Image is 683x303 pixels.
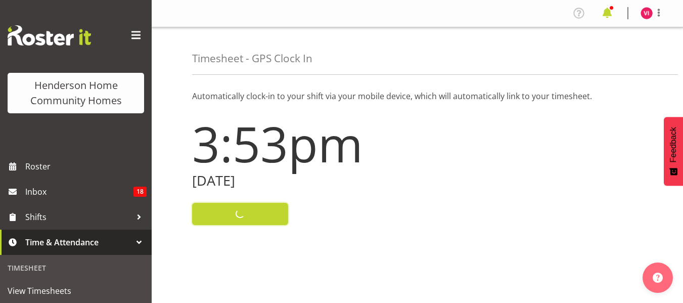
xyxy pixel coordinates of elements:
[18,78,134,108] div: Henderson Home Community Homes
[192,53,312,64] h4: Timesheet - GPS Clock In
[192,173,412,189] h2: [DATE]
[25,159,147,174] span: Roster
[669,127,678,162] span: Feedback
[192,116,412,171] h1: 3:53pm
[192,90,643,102] p: Automatically clock-in to your shift via your mobile device, which will automatically link to you...
[3,257,149,278] div: Timesheet
[653,273,663,283] img: help-xxl-2.png
[25,184,133,199] span: Inbox
[664,117,683,186] button: Feedback - Show survey
[25,235,131,250] span: Time & Attendance
[133,187,147,197] span: 18
[8,25,91,46] img: Rosterit website logo
[25,209,131,225] span: Shifts
[641,7,653,19] img: vence-ibo8543.jpg
[8,283,144,298] span: View Timesheets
